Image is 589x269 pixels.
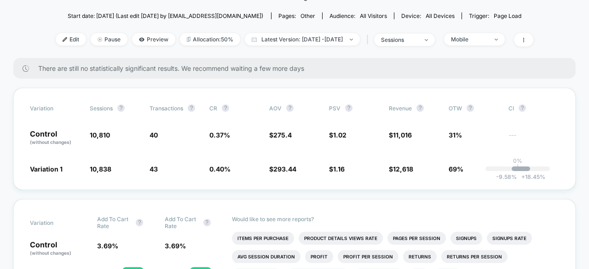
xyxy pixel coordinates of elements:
[90,131,110,139] span: 10,810
[300,12,315,19] span: other
[425,39,428,41] img: end
[329,131,346,139] span: $
[286,104,294,112] button: ?
[469,12,521,19] div: Trigger:
[329,12,387,19] div: Audience:
[187,37,191,42] img: rebalance
[364,33,374,46] span: |
[393,165,413,173] span: 12,618
[209,165,231,173] span: 0.40 %
[180,33,240,46] span: Allocation: 50%
[494,12,521,19] span: Page Load
[91,33,127,46] span: Pause
[389,105,412,112] span: Revenue
[56,33,86,46] span: Edit
[387,232,446,245] li: Pages Per Session
[449,104,499,112] span: OTW
[232,216,559,223] p: Would like to see more reports?
[97,216,131,229] span: Add To Cart Rate
[449,131,462,139] span: 31%
[389,165,413,173] span: $
[389,131,412,139] span: $
[517,164,519,171] p: |
[222,104,229,112] button: ?
[63,37,67,42] img: edit
[38,64,557,72] span: There are still no statistically significant results. We recommend waiting a few more days
[30,216,81,229] span: Variation
[329,105,341,112] span: PSV
[245,33,360,46] span: Latest Version: [DATE] - [DATE]
[519,104,526,112] button: ?
[508,132,559,146] span: ---
[345,104,352,112] button: ?
[333,165,345,173] span: 1.16
[487,232,532,245] li: Signups Rate
[416,104,424,112] button: ?
[232,250,300,263] li: Avg Session Duration
[150,131,158,139] span: 40
[68,12,263,19] span: Start date: [DATE] (Last edit [DATE] by [EMAIL_ADDRESS][DOMAIN_NAME])
[165,216,199,229] span: Add To Cart Rate
[269,131,292,139] span: $
[329,165,345,173] span: $
[508,104,559,112] span: CI
[150,165,158,173] span: 43
[30,130,81,146] p: Control
[273,165,296,173] span: 293.44
[450,232,482,245] li: Signups
[97,242,118,250] span: 3.69 %
[299,232,383,245] li: Product Details Views Rate
[513,157,522,164] p: 0%
[338,250,398,263] li: Profit Per Session
[30,104,81,112] span: Variation
[150,105,183,112] span: Transactions
[403,250,437,263] li: Returns
[426,12,455,19] span: all devices
[117,104,125,112] button: ?
[188,104,195,112] button: ?
[90,165,111,173] span: 10,838
[278,12,315,19] div: Pages:
[521,173,525,180] span: +
[136,219,143,226] button: ?
[449,165,463,173] span: 69%
[269,105,282,112] span: AOV
[203,219,211,226] button: ?
[30,241,88,257] p: Control
[496,173,517,180] span: -9.58 %
[360,12,387,19] span: All Visitors
[209,105,217,112] span: CR
[269,165,296,173] span: $
[393,131,412,139] span: 11,016
[90,105,113,112] span: Sessions
[30,139,71,145] span: (without changes)
[394,12,462,19] span: Device:
[132,33,175,46] span: Preview
[467,104,474,112] button: ?
[451,36,488,43] div: Mobile
[30,250,71,256] span: (without changes)
[441,250,508,263] li: Returns Per Session
[305,250,333,263] li: Profit
[381,36,418,43] div: sessions
[209,131,230,139] span: 0.37 %
[165,242,186,250] span: 3.69 %
[333,131,346,139] span: 1.02
[273,131,292,139] span: 275.4
[350,39,353,40] img: end
[232,232,294,245] li: Items Per Purchase
[252,37,257,42] img: calendar
[30,165,63,173] span: Variation 1
[98,37,102,42] img: end
[517,173,545,180] span: 18.45 %
[495,39,498,40] img: end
